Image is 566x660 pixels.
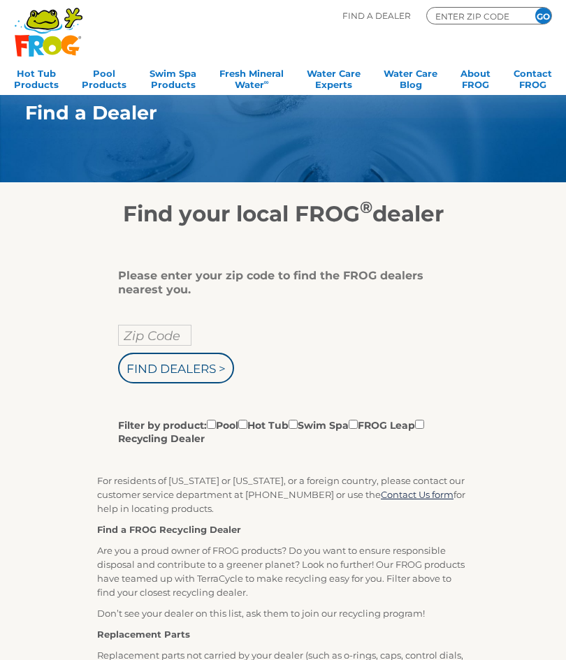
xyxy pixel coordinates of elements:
div: Please enter your zip code to find the FROG dealers nearest you. [118,269,437,297]
input: Filter by product:PoolHot TubSwim SpaFROG LeapRecycling Dealer [349,420,358,429]
strong: Replacement Parts [97,629,190,640]
h1: Find a Dealer [25,102,506,124]
sup: ® [360,197,372,217]
strong: Find a FROG Recycling Dealer [97,524,241,535]
a: Hot TubProducts [14,64,59,91]
p: Find A Dealer [342,7,411,24]
label: Filter by product: Pool Hot Tub Swim Spa FROG Leap Recycling Dealer [118,417,437,446]
h2: Find your local FROG dealer [4,200,562,227]
input: Zip Code Form [434,10,518,22]
a: Water CareExperts [307,64,361,91]
input: Find Dealers > [118,353,234,383]
a: Water CareBlog [384,64,437,91]
a: Contact Us form [381,489,453,500]
a: ContactFROG [514,64,552,91]
input: Filter by product:PoolHot TubSwim SpaFROG LeapRecycling Dealer [207,420,216,429]
input: Filter by product:PoolHot TubSwim SpaFROG LeapRecycling Dealer [289,420,298,429]
p: Don’t see your dealer on this list, ask them to join our recycling program! [97,606,469,620]
a: Swim SpaProducts [150,64,196,91]
input: GO [535,8,551,24]
a: AboutFROG [460,64,491,91]
input: Filter by product:PoolHot TubSwim SpaFROG LeapRecycling Dealer [238,420,247,429]
input: Filter by product:PoolHot TubSwim SpaFROG LeapRecycling Dealer [415,420,424,429]
a: Fresh MineralWater∞ [219,64,284,91]
sup: ∞ [264,78,269,86]
a: PoolProducts [82,64,126,91]
p: Are you a proud owner of FROG products? Do you want to ensure responsible disposal and contribute... [97,543,469,599]
p: For residents of [US_STATE] or [US_STATE], or a foreign country, please contact our customer serv... [97,474,469,515]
